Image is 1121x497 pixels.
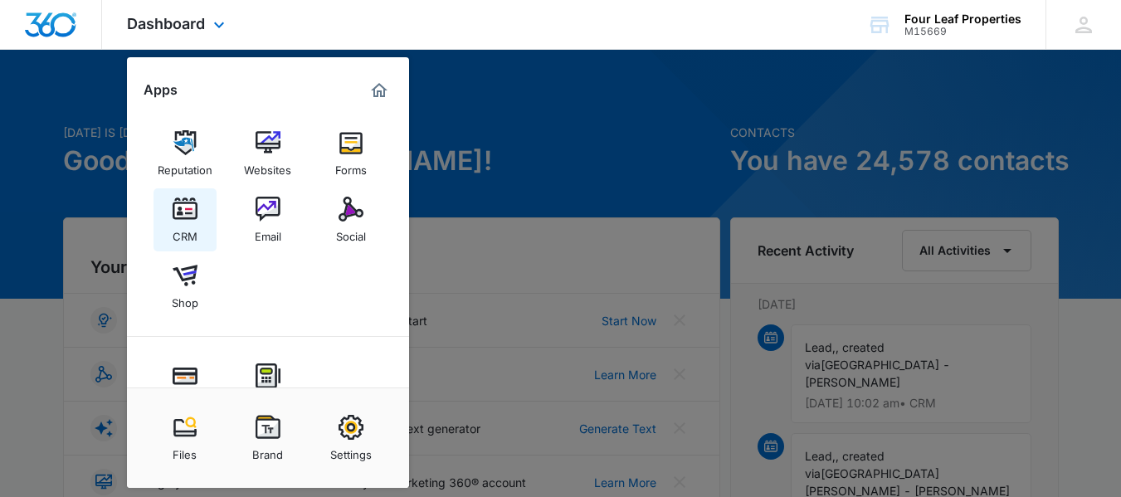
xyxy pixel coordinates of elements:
[158,155,212,177] div: Reputation
[319,122,383,185] a: Forms
[173,440,197,461] div: Files
[154,122,217,185] a: Reputation
[904,26,1021,37] div: account id
[236,355,300,418] a: POS
[173,222,197,243] div: CRM
[144,82,178,98] h2: Apps
[154,355,217,418] a: Payments
[319,407,383,470] a: Settings
[366,77,392,104] a: Marketing 360® Dashboard
[127,15,205,32] span: Dashboard
[252,440,283,461] div: Brand
[335,155,367,177] div: Forms
[336,222,366,243] div: Social
[236,188,300,251] a: Email
[330,440,372,461] div: Settings
[172,288,198,309] div: Shop
[236,122,300,185] a: Websites
[236,407,300,470] a: Brand
[255,222,281,243] div: Email
[244,155,291,177] div: Websites
[904,12,1021,26] div: account name
[319,188,383,251] a: Social
[154,188,217,251] a: CRM
[154,407,217,470] a: Files
[154,255,217,318] a: Shop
